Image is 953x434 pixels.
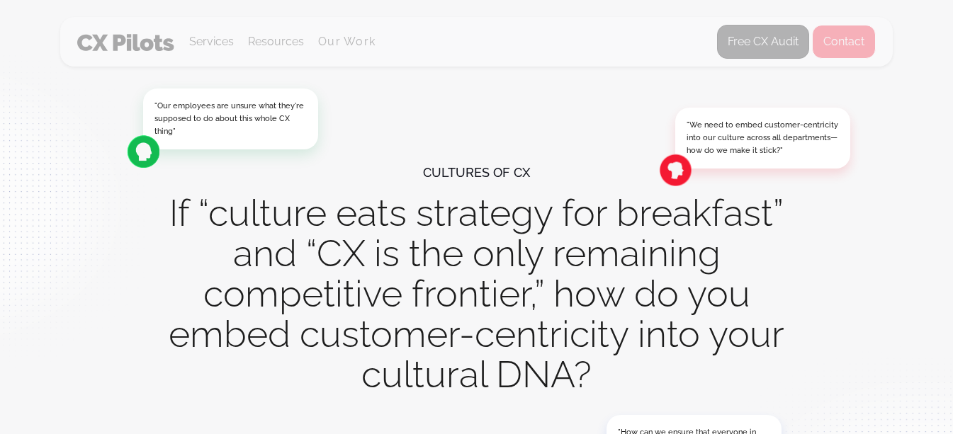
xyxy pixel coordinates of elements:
[812,25,876,59] a: Contact
[423,152,530,193] div: CULTURES of CX
[318,35,376,48] a: Our Work
[189,32,234,52] div: Services
[717,25,809,59] a: Free CX Audit
[189,18,234,66] div: Services
[154,100,307,138] div: "Our employees are unsure what they're supposed to do about this whole CX thing"
[687,119,839,157] div: "We need to embed customer-centricity into our culture across all departments—how do we make it s...
[154,193,799,394] h1: If “culture eats strategy for breakfast” and “CX is the only remaining competitive frontier,” how...
[248,18,304,66] div: Resources
[248,32,304,52] div: Resources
